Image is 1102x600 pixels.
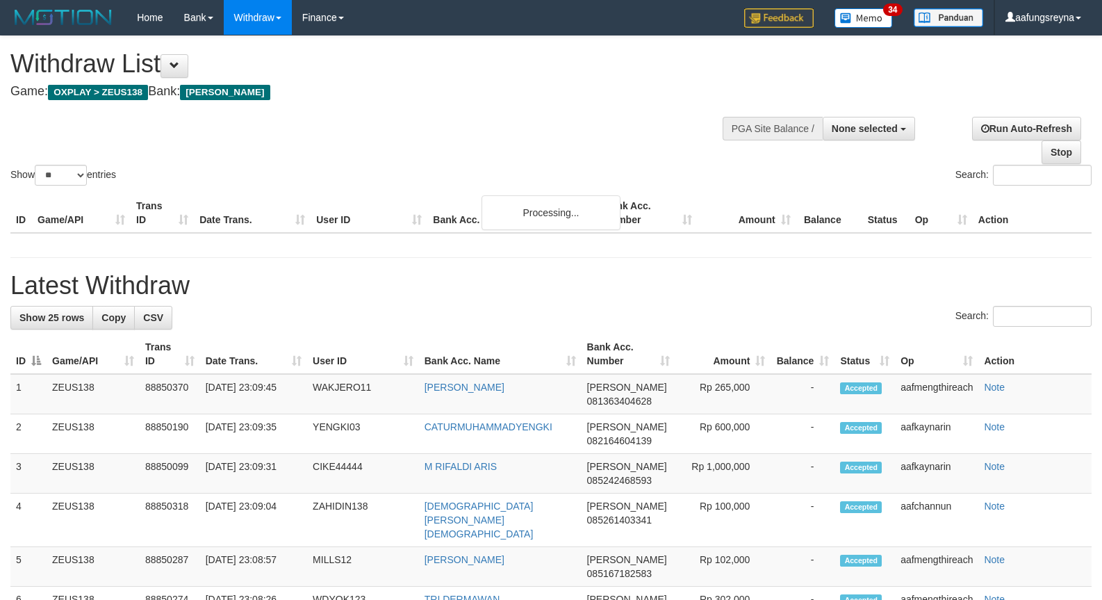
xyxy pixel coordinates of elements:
[140,454,200,494] td: 88850099
[834,8,893,28] img: Button%20Memo.svg
[200,547,307,587] td: [DATE] 23:08:57
[101,312,126,323] span: Copy
[10,374,47,414] td: 1
[200,494,307,547] td: [DATE] 23:09:04
[32,193,131,233] th: Game/API
[47,414,140,454] td: ZEUS138
[425,382,504,393] a: [PERSON_NAME]
[972,117,1081,140] a: Run Auto-Refresh
[47,374,140,414] td: ZEUS138
[675,454,771,494] td: Rp 1,000,000
[47,334,140,374] th: Game/API: activate to sort column ascending
[10,494,47,547] td: 4
[10,50,721,78] h1: Withdraw List
[883,3,902,16] span: 34
[425,501,534,540] a: [DEMOGRAPHIC_DATA][PERSON_NAME][DEMOGRAPHIC_DATA]
[200,374,307,414] td: [DATE] 23:09:45
[771,494,834,547] td: -
[771,374,834,414] td: -
[914,8,983,27] img: panduan.png
[978,334,1092,374] th: Action
[675,547,771,587] td: Rp 102,000
[200,334,307,374] th: Date Trans.: activate to sort column ascending
[35,165,87,186] select: Showentries
[823,117,915,140] button: None selected
[419,334,582,374] th: Bank Acc. Name: activate to sort column ascending
[862,193,910,233] th: Status
[840,462,882,473] span: Accepted
[10,454,47,494] td: 3
[307,454,419,494] td: CIKE44444
[744,8,814,28] img: Feedback.jpg
[955,165,1092,186] label: Search:
[587,461,667,472] span: [PERSON_NAME]
[131,193,194,233] th: Trans ID
[771,414,834,454] td: -
[134,306,172,330] a: CSV
[10,7,116,28] img: MOTION_logo.png
[587,475,652,486] span: Copy 085242468593 to clipboard
[840,422,882,434] span: Accepted
[973,193,1092,233] th: Action
[140,414,200,454] td: 88850190
[10,414,47,454] td: 2
[10,547,47,587] td: 5
[47,454,140,494] td: ZEUS138
[984,421,1005,432] a: Note
[582,334,676,374] th: Bank Acc. Number: activate to sort column ascending
[307,547,419,587] td: MILLS12
[993,306,1092,327] input: Search:
[307,414,419,454] td: YENGKI03
[895,494,978,547] td: aafchannun
[311,193,427,233] th: User ID
[895,374,978,414] td: aafmengthireach
[307,494,419,547] td: ZAHIDIN138
[993,165,1092,186] input: Search:
[675,414,771,454] td: Rp 600,000
[587,501,667,512] span: [PERSON_NAME]
[10,193,32,233] th: ID
[771,547,834,587] td: -
[910,193,973,233] th: Op
[895,414,978,454] td: aafkaynarin
[675,334,771,374] th: Amount: activate to sort column ascending
[984,554,1005,565] a: Note
[10,272,1092,300] h1: Latest Withdraw
[307,374,419,414] td: WAKJERO11
[832,123,898,134] span: None selected
[19,312,84,323] span: Show 25 rows
[771,334,834,374] th: Balance: activate to sort column ascending
[587,396,652,407] span: Copy 081363404628 to clipboard
[984,461,1005,472] a: Note
[840,555,882,567] span: Accepted
[92,306,135,330] a: Copy
[180,85,270,100] span: [PERSON_NAME]
[140,334,200,374] th: Trans ID: activate to sort column ascending
[143,312,163,323] span: CSV
[200,454,307,494] td: [DATE] 23:09:31
[834,334,895,374] th: Status: activate to sort column ascending
[140,494,200,547] td: 88850318
[10,165,116,186] label: Show entries
[47,547,140,587] td: ZEUS138
[840,501,882,513] span: Accepted
[482,195,620,230] div: Processing...
[587,514,652,526] span: Copy 085261403341 to clipboard
[48,85,148,100] span: OXPLAY > ZEUS138
[10,306,93,330] a: Show 25 rows
[140,374,200,414] td: 88850370
[598,193,697,233] th: Bank Acc. Number
[200,414,307,454] td: [DATE] 23:09:35
[140,547,200,587] td: 88850287
[955,306,1092,327] label: Search:
[10,334,47,374] th: ID: activate to sort column descending
[698,193,796,233] th: Amount
[10,85,721,99] h4: Game: Bank:
[1042,140,1081,164] a: Stop
[307,334,419,374] th: User ID: activate to sort column ascending
[425,461,497,472] a: M RIFALDI ARIS
[984,501,1005,512] a: Note
[796,193,862,233] th: Balance
[984,382,1005,393] a: Note
[425,421,552,432] a: CATURMUHAMMADYENGKI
